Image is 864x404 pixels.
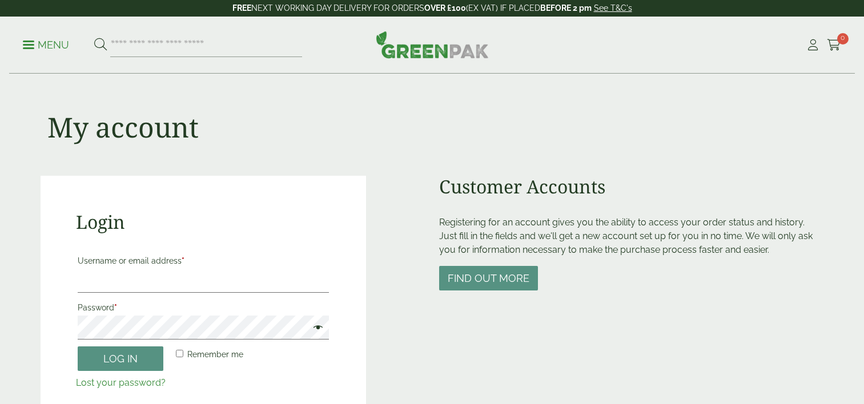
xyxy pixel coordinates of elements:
[78,300,329,316] label: Password
[837,33,849,45] span: 0
[424,3,466,13] strong: OVER £100
[78,253,329,269] label: Username or email address
[827,37,841,54] a: 0
[376,31,489,58] img: GreenPak Supplies
[232,3,251,13] strong: FREE
[176,350,183,357] input: Remember me
[187,350,243,359] span: Remember me
[23,38,69,52] p: Menu
[806,39,820,51] i: My Account
[827,39,841,51] i: Cart
[439,273,538,284] a: Find out more
[76,211,331,233] h2: Login
[47,111,199,144] h1: My account
[439,266,538,290] button: Find out more
[23,38,69,50] a: Menu
[439,216,823,257] p: Registering for an account gives you the ability to access your order status and history. Just fi...
[76,377,166,388] a: Lost your password?
[594,3,632,13] a: See T&C's
[540,3,592,13] strong: BEFORE 2 pm
[78,346,163,371] button: Log in
[439,176,823,197] h2: Customer Accounts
